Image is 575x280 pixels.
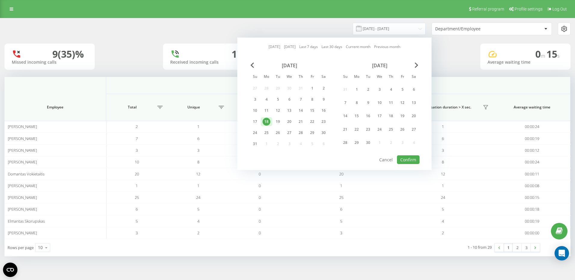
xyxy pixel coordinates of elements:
abbr: Monday [262,73,271,82]
span: 20 [135,171,139,177]
div: 7 [297,96,305,103]
div: 13 [410,99,418,107]
div: 22 [353,126,361,133]
span: Elmantas Skorupskas [8,218,45,224]
div: 1 [353,86,361,93]
span: 12 [196,171,200,177]
div: 27 [410,126,418,133]
span: 0 [259,183,261,188]
div: 24 [251,129,259,137]
div: 16 [320,107,327,114]
div: 3 [251,96,259,103]
div: Wed Aug 13, 2025 [284,106,295,115]
div: 13 [285,107,293,114]
div: Thu Aug 14, 2025 [295,106,306,115]
span: Referral program [472,7,504,11]
a: 2 [513,243,522,252]
div: 4 [387,86,395,93]
td: 00:00:24 [494,121,570,132]
div: 23 [320,118,327,126]
div: 20 [285,118,293,126]
span: 8 [442,159,444,165]
span: 24 [441,195,445,200]
div: 26 [274,129,282,137]
div: 17 [232,48,242,60]
div: 26 [398,126,406,133]
span: [PERSON_NAME] [8,159,37,165]
div: Sun Sep 7, 2025 [340,97,351,108]
div: 10 [251,107,259,114]
button: Confirm [397,155,420,164]
div: 17 [251,118,259,126]
div: 17 [376,112,383,120]
div: 15 [353,112,361,120]
div: [DATE] [340,62,420,68]
div: Thu Sep 11, 2025 [385,97,397,108]
div: 18 [263,118,270,126]
span: 1 [442,183,444,188]
div: 12 [398,99,406,107]
span: 8 [197,159,199,165]
span: 6 [136,206,138,212]
div: 15 [308,107,316,114]
span: [PERSON_NAME] [8,124,37,129]
span: 0 [259,206,261,212]
div: Sat Aug 9, 2025 [318,95,329,104]
div: 29 [308,129,316,137]
span: Next Month [415,62,418,68]
div: Wed Sep 24, 2025 [374,124,385,135]
div: Wed Aug 27, 2025 [284,128,295,137]
div: 25 [387,126,395,133]
span: 24 [196,195,200,200]
div: Wed Sep 3, 2025 [374,84,385,95]
div: Mon Sep 15, 2025 [351,111,362,122]
div: 14 [297,107,305,114]
div: 20 [410,112,418,120]
div: Mon Sep 1, 2025 [351,84,362,95]
div: 3 [376,86,383,93]
td: 00:00:24 [494,156,570,168]
div: Fri Sep 26, 2025 [397,124,408,135]
a: [DATE] [284,44,296,50]
button: Cancel [376,155,396,164]
div: 24 [376,126,383,133]
span: 5 [340,218,342,224]
div: Sun Aug 10, 2025 [249,106,261,115]
div: 8 [353,99,361,107]
span: Average waiting time [500,105,564,110]
abbr: Friday [398,73,407,82]
button: Open CMP widget [3,263,17,277]
td: 00:00:11 [494,168,570,180]
abbr: Sunday [251,73,260,82]
div: Sun Aug 24, 2025 [249,128,261,137]
span: Profile settings [515,7,543,11]
div: 12 [274,107,282,114]
span: 0 [535,47,546,60]
div: 7 [341,99,349,107]
div: Sat Aug 23, 2025 [318,117,329,126]
div: 1 [308,84,316,92]
span: 12 [441,171,445,177]
div: Mon Sep 22, 2025 [351,124,362,135]
a: 1 [504,243,513,252]
div: Fri Aug 1, 2025 [306,84,318,93]
div: Wed Aug 20, 2025 [284,117,295,126]
div: 16 [364,112,372,120]
div: Sat Aug 30, 2025 [318,128,329,137]
td: 00:00:19 [494,132,570,144]
span: 4 [442,218,444,224]
div: 19 [398,112,406,120]
span: 0 [259,171,261,177]
abbr: Wednesday [285,73,294,82]
div: 2 [364,86,372,93]
abbr: Tuesday [364,73,373,82]
span: [PERSON_NAME] [8,136,37,141]
div: 1 - 10 from 29 [468,244,492,250]
span: 5 [136,218,138,224]
div: Mon Aug 25, 2025 [261,128,272,137]
div: 2 [320,84,327,92]
div: 6 [285,96,293,103]
span: Total [109,105,155,110]
abbr: Friday [308,73,317,82]
div: 10 [376,99,383,107]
